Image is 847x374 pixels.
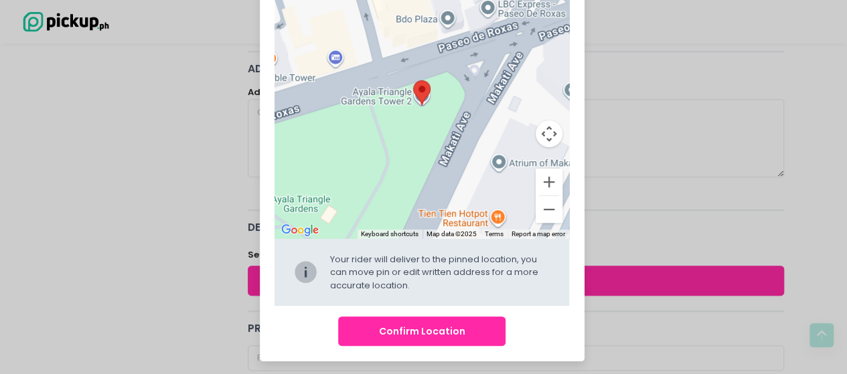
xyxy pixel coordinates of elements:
a: Report a map error [512,230,565,238]
img: Google [278,221,322,239]
a: Terms (opens in new tab) [485,230,504,238]
a: Open this area in Google Maps (opens a new window) [278,221,322,239]
div: Your rider will deliver to the pinned location, you can move pin or edit written address for a mo... [330,253,551,292]
button: Map camera controls [536,120,562,147]
button: Keyboard shortcuts [361,229,418,239]
button: Confirm Location [338,316,506,347]
button: Zoom in [536,169,562,195]
span: Map data ©2025 [427,230,477,238]
button: Zoom out [536,196,562,223]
